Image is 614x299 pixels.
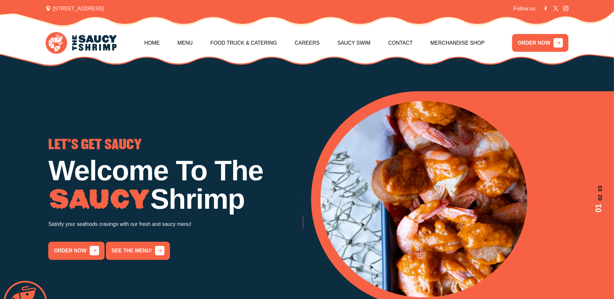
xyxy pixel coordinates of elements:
p: Satisfy your seafoods cravings with our fresh and saucy menu! [48,220,303,229]
img: Image [48,189,150,210]
span: 01 [593,204,604,213]
span: GO THE WHOLE NINE YARDS [303,138,451,151]
a: See the menu! [106,242,170,260]
a: Contact [388,29,413,57]
div: 1 / 3 [48,138,303,260]
a: order now [48,242,105,260]
h1: Low Country Boil [303,157,558,185]
a: Merchandise Shop [430,29,485,57]
span: 02 [593,195,604,201]
h1: Welcome To The Shrimp [48,157,303,213]
span: [STREET_ADDRESS] [46,5,104,13]
a: order now [303,213,359,231]
span: 03 [593,186,604,192]
a: Careers [295,29,319,57]
a: Food Truck & Catering [210,29,277,57]
a: ORDER NOW [512,34,568,52]
img: logo [46,32,117,53]
a: Menu [177,29,193,57]
span: Follow us: [513,5,537,13]
span: LET'S GET SAUCY [48,138,142,151]
img: Banner Image [320,101,527,297]
a: Home [144,29,160,57]
div: 1 / 3 [320,101,604,297]
div: 2 / 3 [303,138,558,231]
a: Saucy Swim [337,29,370,57]
p: Try our famous Whole Nine Yards sauce! The recipe is our secret! [303,192,558,201]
